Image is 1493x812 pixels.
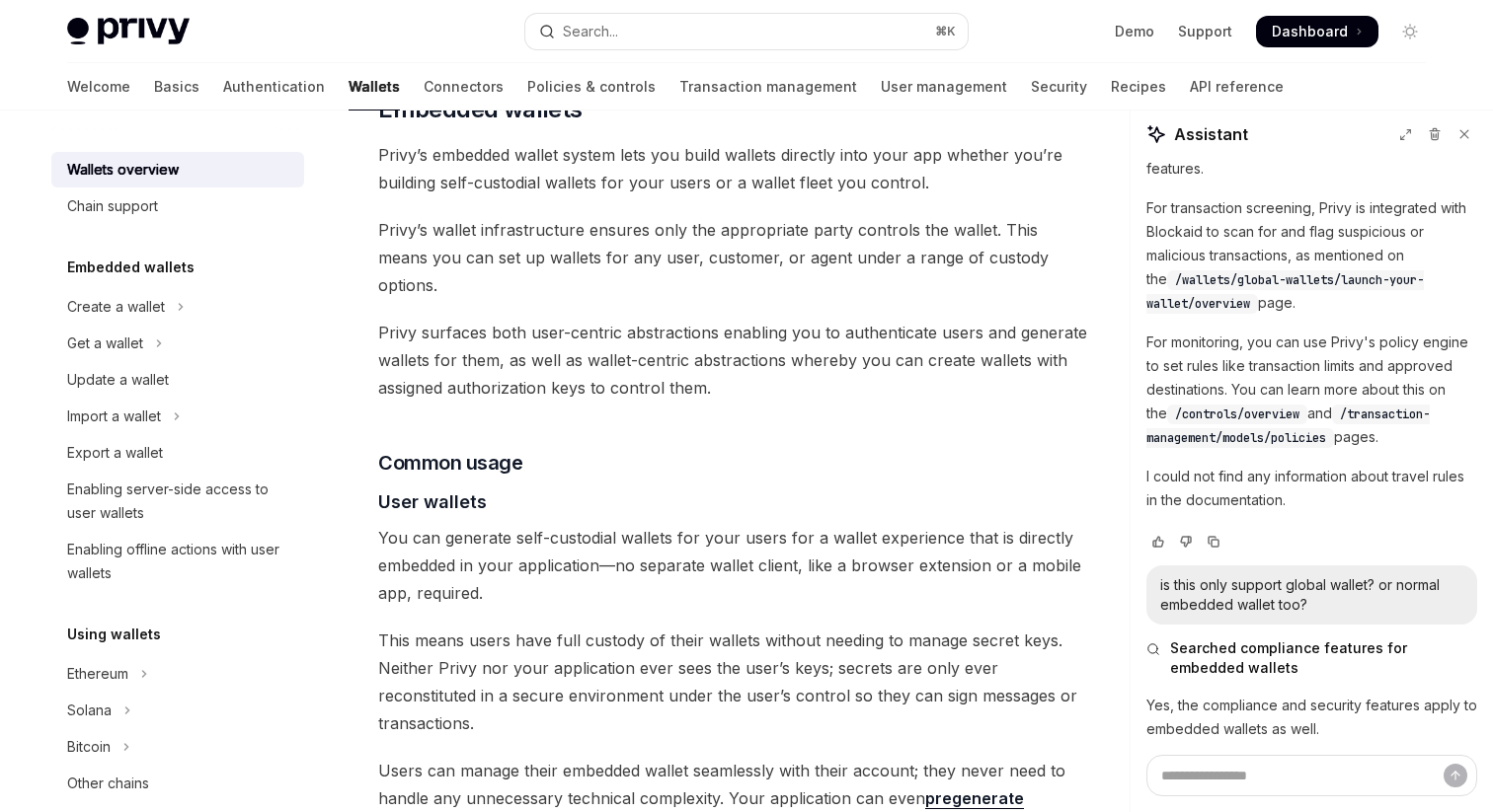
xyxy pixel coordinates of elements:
[1031,63,1087,111] a: Security
[67,332,143,355] div: Get a wallet
[67,194,158,218] div: Chain support
[51,693,304,728] button: Toggle Solana section
[67,478,292,525] div: Enabling server-side access to user wallets
[67,18,190,45] img: light logo
[51,656,304,692] button: Toggle Ethereum section
[1146,755,1477,796] textarea: Ask a question...
[1146,196,1477,315] p: For transaction screening, Privy is integrated with Blockaid to scan for and flag suspicious or m...
[1146,272,1424,312] span: /wallets/global-wallets/launch-your-wallet/overview
[51,729,304,765] button: Toggle Bitcoin section
[1115,22,1154,41] a: Demo
[378,449,522,477] span: Common usage
[67,368,169,392] div: Update a wallet
[1146,638,1477,678] button: Searched compliance features for embedded wallets
[51,152,304,187] a: Wallets overview
[1190,63,1284,111] a: API reference
[1256,16,1378,47] a: Dashboard
[1170,638,1477,678] span: Searched compliance features for embedded wallets
[1394,16,1426,47] button: Toggle dark mode
[67,158,179,182] div: Wallets overview
[67,538,292,585] div: Enabling offline actions with user wallets
[51,399,304,434] button: Toggle Import a wallet section
[1202,532,1225,552] button: Copy chat response
[563,20,618,43] div: Search...
[1146,406,1430,446] span: /transaction-management/models/policies
[67,405,161,428] div: Import a wallet
[1111,63,1166,111] a: Recipes
[1146,532,1170,552] button: Vote that response was good
[935,24,956,39] span: ⌘ K
[1272,22,1348,41] span: Dashboard
[1174,532,1198,552] button: Vote that response was not good
[378,524,1090,607] span: You can generate self-custodial wallets for your users for a wallet experience that is directly e...
[1175,406,1299,422] span: /controls/overview
[1444,764,1467,787] button: Send message
[67,63,130,111] a: Welcome
[1146,694,1477,741] p: Yes, the compliance and security features apply to embedded wallets as well.
[154,63,199,111] a: Basics
[1174,122,1248,146] span: Assistant
[51,766,304,801] a: Other chains
[51,289,304,325] button: Toggle Create a wallet section
[378,216,1090,299] span: Privy’s wallet infrastructure ensures only the appropriate party controls the wallet. This means ...
[51,435,304,471] a: Export a wallet
[1146,465,1477,512] p: I could not find any information about travel rules in the documentation.
[51,362,304,398] a: Update a wallet
[223,63,325,111] a: Authentication
[67,441,163,465] div: Export a wallet
[51,326,304,361] button: Toggle Get a wallet section
[67,295,165,319] div: Create a wallet
[1160,575,1463,615] div: is this only support global wallet? or normal embedded wallet too?
[679,63,857,111] a: Transaction management
[881,63,1007,111] a: User management
[378,488,487,515] span: User wallets
[424,63,504,111] a: Connectors
[67,623,161,646] h5: Using wallets
[527,63,656,111] a: Policies & controls
[378,319,1090,402] span: Privy surfaces both user-centric abstractions enabling you to authenticate users and generate wal...
[1178,22,1232,41] a: Support
[67,662,128,686] div: Ethereum
[67,699,112,722] div: Solana
[67,772,149,795] div: Other chains
[67,256,195,279] h5: Embedded wallets
[51,472,304,531] a: Enabling server-side access to user wallets
[51,188,304,224] a: Chain support
[378,141,1090,196] span: Privy’s embedded wallet system lets you build wallets directly into your app whether you’re build...
[525,14,968,49] button: Open search
[378,627,1090,737] span: This means users have full custody of their wallets without needing to manage secret keys. Neithe...
[51,532,304,591] a: Enabling offline actions with user wallets
[1146,331,1477,449] p: For monitoring, you can use Privy's policy engine to set rules like transaction limits and approv...
[67,735,111,759] div: Bitcoin
[349,63,400,111] a: Wallets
